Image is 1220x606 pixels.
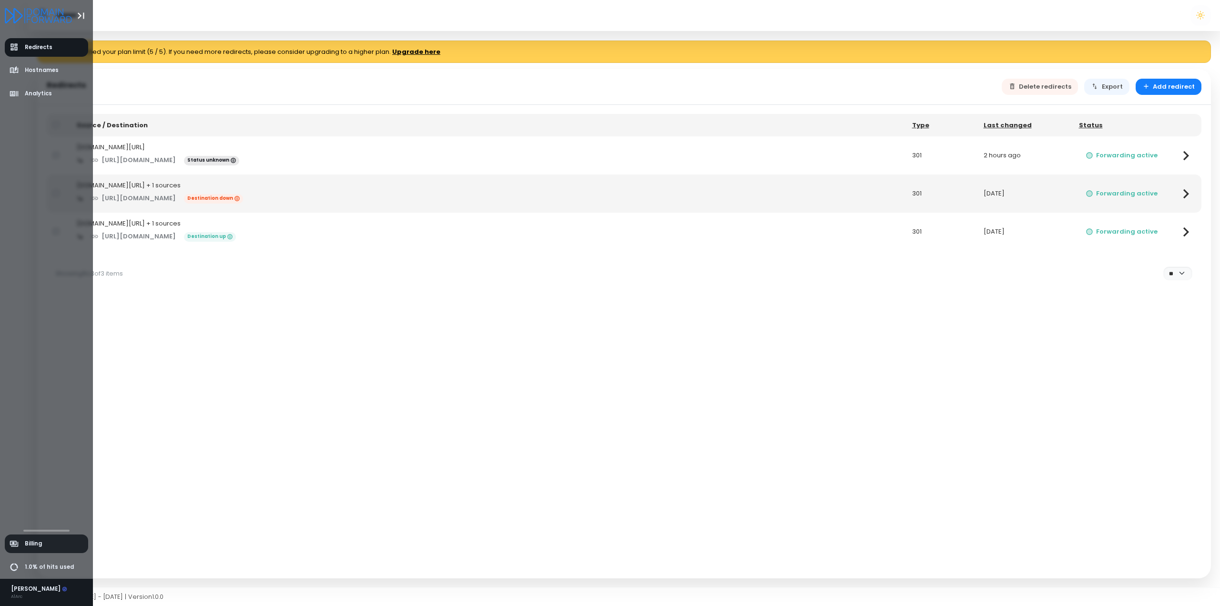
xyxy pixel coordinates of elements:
[5,534,89,553] a: Billing
[977,114,1073,136] th: Last changed
[25,66,59,74] span: Hostnames
[5,558,89,576] a: 1.0% of hits used
[84,228,183,245] a: [URL][DOMAIN_NAME]
[25,90,52,98] span: Analytics
[5,38,89,57] a: Redirects
[906,175,977,213] td: 301
[1073,114,1171,136] th: Status
[37,592,163,601] span: Copyright © [DATE] - [DATE] | Version 1.0.0
[977,175,1073,213] td: [DATE]
[77,143,900,152] div: [DOMAIN_NAME][URL]
[5,61,89,80] a: Hostnames
[906,213,977,251] td: 301
[25,540,42,548] span: Billing
[1079,185,1165,202] button: Forwarding active
[11,585,68,594] div: [PERSON_NAME]
[1163,267,1192,280] select: Per
[184,156,239,165] span: Status unknown
[1136,79,1202,95] button: Add redirect
[977,213,1073,251] td: [DATE]
[25,563,74,571] span: 1.0% of hits used
[37,41,1211,63] div: You have reached your plan limit (5 / 5). If you need more redirects, please consider upgrading t...
[977,136,1073,175] td: 2 hours ago
[77,219,900,228] div: [DOMAIN_NAME][URL] + 1 sources
[184,232,236,242] span: Destination up
[77,181,900,190] div: [DOMAIN_NAME][URL] + 1 sources
[1079,224,1165,240] button: Forwarding active
[72,7,90,25] button: Toggle Aside
[71,114,906,136] th: Source / Destination
[184,194,243,204] span: Destination down
[84,152,183,169] a: [URL][DOMAIN_NAME]
[84,190,183,207] a: [URL][DOMAIN_NAME]
[5,84,89,103] a: Analytics
[906,114,977,136] th: Type
[392,47,440,57] a: Upgrade here
[11,593,68,600] div: A1Arc
[5,9,72,21] a: Logo
[906,136,977,175] td: 301
[25,43,52,51] span: Redirects
[1079,147,1165,164] button: Forwarding active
